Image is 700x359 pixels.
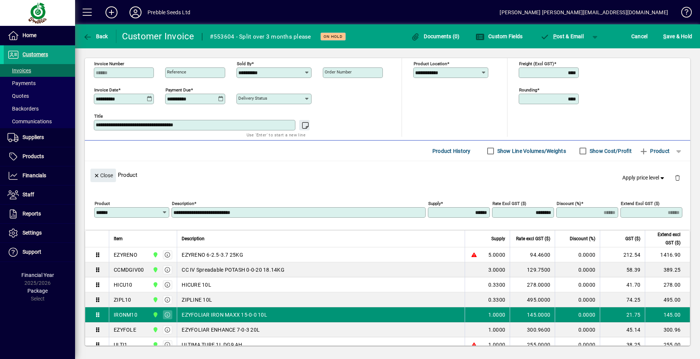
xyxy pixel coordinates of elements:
button: Save & Hold [661,30,694,43]
td: 1416.90 [645,247,690,262]
td: 0.0000 [555,277,600,292]
button: Documents (0) [409,30,462,43]
mat-label: Invoice number [94,61,124,66]
span: ULTIMA TURF 1L DG9 AH [182,341,242,349]
button: Post & Email [536,30,587,43]
td: 255.00 [645,337,690,352]
span: Apply price level [622,174,666,182]
span: Product [639,145,670,157]
mat-label: Reference [167,69,186,75]
span: CHRISTCHURCH [151,281,159,289]
label: Show Cost/Profit [588,147,632,155]
a: Communications [4,115,75,128]
a: Suppliers [4,128,75,147]
span: Payments [8,80,36,86]
span: CHRISTCHURCH [151,266,159,274]
span: CHRISTCHURCH [151,326,159,334]
div: ULTI1 [114,341,127,349]
mat-label: Rate excl GST ($) [492,201,526,206]
td: 0.0000 [555,337,600,352]
td: 0.0000 [555,292,600,307]
a: Products [4,147,75,166]
td: 45.14 [600,322,645,337]
span: 1.0000 [488,341,506,349]
td: 38.25 [600,337,645,352]
span: Invoices [8,67,31,73]
mat-label: Supply [428,201,441,206]
div: CCMDGIV00 [114,266,144,274]
td: 278.00 [645,277,690,292]
span: Supply [491,235,505,243]
span: Package [27,288,48,294]
span: HICURE 10L [182,281,211,289]
div: 255.0000 [515,341,550,349]
div: EZYRENO [114,251,137,259]
span: Quotes [8,93,29,99]
button: Product History [429,144,474,158]
button: Close [90,169,116,182]
span: Back [83,33,108,39]
span: 1.0000 [488,311,506,319]
button: Product [635,144,673,158]
div: Product [85,161,690,188]
a: Staff [4,185,75,204]
div: #553604 - Split over 3 months please [210,31,311,43]
span: CHRISTCHURCH [151,296,159,304]
span: Product History [432,145,471,157]
div: 94.4600 [515,251,550,259]
td: 300.96 [645,322,690,337]
span: Custom Fields [476,33,523,39]
div: 300.9600 [515,326,550,334]
span: Customers [23,51,48,57]
a: Reports [4,205,75,223]
span: Close [93,169,113,182]
td: 212.54 [600,247,645,262]
span: CHRISTCHURCH [151,251,159,259]
mat-label: Rounding [519,87,537,93]
span: Staff [23,191,34,197]
app-page-header-button: Delete [668,174,686,181]
span: Backorders [8,106,39,112]
button: Custom Fields [474,30,525,43]
a: Invoices [4,64,75,77]
app-page-header-button: Back [75,30,116,43]
a: Support [4,243,75,262]
div: IRONM10 [114,311,137,319]
mat-label: Extend excl GST ($) [621,201,659,206]
td: 58.39 [600,262,645,277]
div: 495.0000 [515,296,550,304]
mat-hint: Use 'Enter' to start a new line [247,130,306,139]
div: 145.0000 [515,311,550,319]
label: Show Line Volumes/Weights [496,147,566,155]
span: Cancel [631,30,648,42]
span: EZYFOLIAR IRON MAXX 15-0-0 10L [182,311,267,319]
span: Description [182,235,205,243]
button: Apply price level [619,171,669,185]
td: 0.0000 [555,307,600,322]
span: P [553,33,557,39]
mat-label: Invoice date [94,87,118,93]
a: Payments [4,77,75,90]
span: Item [114,235,123,243]
div: Prebble Seeds Ltd [148,6,190,18]
span: Documents (0) [411,33,460,39]
a: Financials [4,166,75,185]
span: ZIPLINE 10L [182,296,212,304]
mat-label: Payment due [166,87,191,93]
span: Extend excl GST ($) [650,230,680,247]
td: 0.0000 [555,262,600,277]
mat-label: Sold by [237,61,251,66]
span: Suppliers [23,134,44,140]
td: 495.00 [645,292,690,307]
span: ost & Email [540,33,584,39]
span: GST ($) [625,235,640,243]
a: Quotes [4,90,75,102]
td: 0.0000 [555,247,600,262]
a: Home [4,26,75,45]
span: Settings [23,230,42,236]
mat-label: Delivery status [238,96,267,101]
mat-label: Product [95,201,110,206]
span: Support [23,249,41,255]
a: Backorders [4,102,75,115]
span: Communications [8,118,52,124]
